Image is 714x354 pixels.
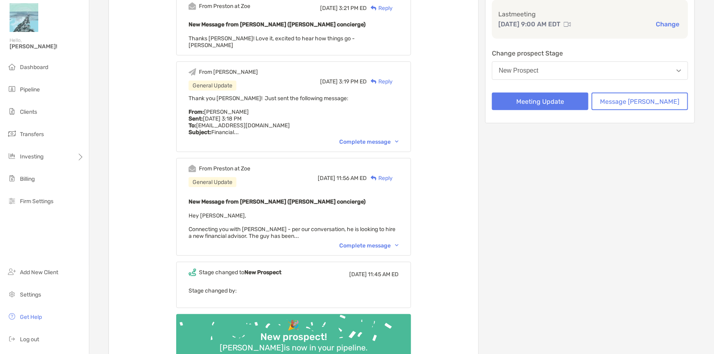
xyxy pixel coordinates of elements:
[20,109,37,115] span: Clients
[20,291,41,298] span: Settings
[189,198,366,205] b: New Message from [PERSON_NAME] ([PERSON_NAME] concierge)
[7,129,17,138] img: transfers icon
[189,129,211,136] strong: Subject:
[498,19,561,29] p: [DATE] 9:00 AM EDT
[367,174,393,182] div: Reply
[20,336,39,343] span: Log out
[189,212,395,239] span: Hey [PERSON_NAME], Connecting you with [PERSON_NAME] - per our conversation, he is looking to hir...
[395,244,399,247] img: Chevron icon
[7,289,17,299] img: settings icon
[20,314,42,320] span: Get Help
[349,271,367,278] span: [DATE]
[371,79,377,84] img: Reply icon
[189,286,399,296] p: Stage changed by:
[7,334,17,344] img: logout icon
[189,269,196,276] img: Event icon
[499,67,539,74] div: New Prospect
[199,69,258,75] div: From [PERSON_NAME]
[7,84,17,94] img: pipeline icon
[199,165,250,172] div: From Preston at Zoe
[395,140,399,143] img: Chevron icon
[20,86,40,93] span: Pipeline
[176,314,411,351] img: Confetti
[7,151,17,161] img: investing icon
[216,343,371,352] div: [PERSON_NAME] is now in your pipeline.
[339,5,367,12] span: 3:21 PM ED
[199,269,281,276] div: Stage changed to
[318,175,335,182] span: [DATE]
[592,93,688,110] button: Message [PERSON_NAME]
[371,176,377,181] img: Reply icon
[339,138,399,145] div: Complete message
[336,175,367,182] span: 11:56 AM ED
[10,43,84,50] span: [PERSON_NAME]!
[7,312,17,321] img: get-help icon
[189,109,204,115] strong: From:
[199,3,250,10] div: From Preston at Zoe
[367,77,393,86] div: Reply
[7,107,17,116] img: clients icon
[257,331,330,343] div: New prospect!
[189,115,203,122] strong: Sent:
[285,320,303,331] div: 🎉
[492,48,688,58] p: Change prospect Stage
[189,177,236,187] div: General Update
[20,153,43,160] span: Investing
[20,198,53,205] span: Firm Settings
[189,35,355,49] span: Thanks [PERSON_NAME]! Love it, excited to hear how things go -[PERSON_NAME]
[20,269,58,276] span: Add New Client
[368,271,399,278] span: 11:45 AM ED
[189,165,196,172] img: Event icon
[20,131,44,138] span: Transfers
[371,6,377,11] img: Reply icon
[20,64,48,71] span: Dashboard
[7,62,17,71] img: dashboard icon
[492,93,588,110] button: Meeting Update
[320,78,338,85] span: [DATE]
[339,78,367,85] span: 3:19 PM ED
[7,196,17,206] img: firm-settings icon
[7,267,17,277] img: add_new_client icon
[653,20,682,28] button: Change
[320,5,338,12] span: [DATE]
[244,269,281,276] b: New Prospect
[7,174,17,183] img: billing icon
[189,81,236,91] div: General Update
[189,122,196,129] strong: To:
[367,4,393,12] div: Reply
[564,21,571,28] img: communication type
[498,9,682,19] p: Last meeting
[677,69,681,72] img: Open dropdown arrow
[189,95,348,136] span: Thank you [PERSON_NAME]! Just sent the following message: [PERSON_NAME] [DATE] 3:18 PM [EMAIL_ADD...
[10,3,38,32] img: Zoe Logo
[339,242,399,249] div: Complete message
[189,2,196,10] img: Event icon
[189,68,196,76] img: Event icon
[20,176,35,182] span: Billing
[492,61,688,80] button: New Prospect
[189,21,366,28] b: New Message from [PERSON_NAME] ([PERSON_NAME] concierge)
